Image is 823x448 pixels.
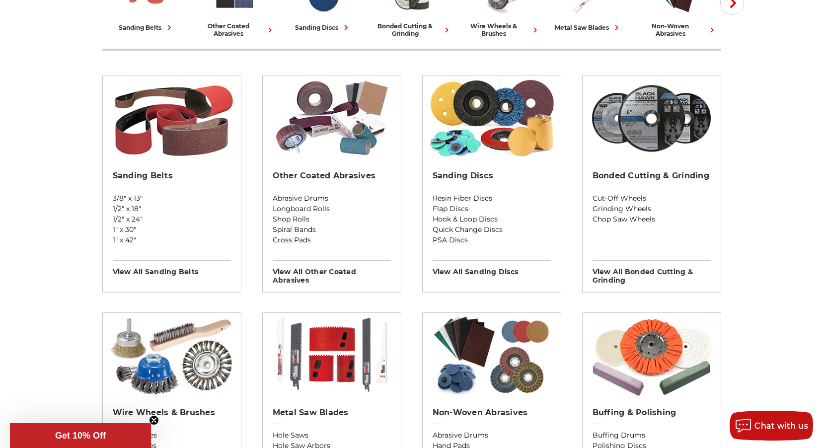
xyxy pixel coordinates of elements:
img: Metal Saw Blades [267,313,396,397]
div: metal saw blades [555,22,622,33]
a: Hole Saws [273,430,391,441]
a: Quick Change Discs [433,224,551,235]
img: Other Coated Abrasives [267,76,396,160]
span: Chat with us [754,421,808,431]
button: Close teaser [149,415,159,425]
h2: Sanding Belts [113,171,231,181]
h2: Other Coated Abrasives [273,171,391,181]
a: Chop Saw Wheels [593,214,711,224]
div: sanding belts [119,22,174,33]
a: 1" x 42" [113,235,231,245]
h3: View All bonded cutting & grinding [593,260,711,285]
h2: Sanding Discs [433,171,551,181]
a: Cup Brushes [113,430,231,441]
h2: Wire Wheels & Brushes [113,408,231,418]
h3: View All sanding belts [113,260,231,276]
div: sanding discs [295,22,351,33]
a: Grinding Wheels [593,204,711,214]
a: Abrasive Drums [273,193,391,204]
a: Abrasive Drums [433,430,551,441]
a: Resin Fiber Discs [433,193,551,204]
img: Bonded Cutting & Grinding [587,76,716,160]
a: 1/2" x 24" [113,214,231,224]
a: Hook & Loop Discs [433,214,551,224]
img: Sanding Belts [107,76,236,160]
img: Buffing & Polishing [587,313,716,397]
div: bonded cutting & grinding [372,22,452,37]
span: Get 10% Off [55,431,106,441]
button: Chat with us [730,411,813,441]
a: Flap Discs [433,204,551,214]
h3: View All other coated abrasives [273,260,391,285]
div: wire wheels & brushes [460,22,540,37]
a: Longboard Rolls [273,204,391,214]
h2: Metal Saw Blades [273,408,391,418]
div: Get 10% OffClose teaser [10,423,151,448]
div: non-woven abrasives [637,22,717,37]
h2: Non-woven Abrasives [433,408,551,418]
a: Spiral Bands [273,224,391,235]
a: 1" x 30" [113,224,231,235]
a: Cross Pads [273,235,391,245]
img: Sanding Discs [427,76,556,160]
div: other coated abrasives [195,22,275,37]
a: Shop Rolls [273,214,391,224]
a: PSA Discs [433,235,551,245]
a: 3/8" x 13" [113,193,231,204]
a: Cut-Off Wheels [593,193,711,204]
h2: Bonded Cutting & Grinding [593,171,711,181]
a: Buffing Drums [593,430,711,441]
h3: View All sanding discs [433,260,551,276]
a: 1/2" x 18" [113,204,231,214]
img: Wire Wheels & Brushes [107,313,236,397]
h2: Buffing & Polishing [593,408,711,418]
img: Non-woven Abrasives [427,313,556,397]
